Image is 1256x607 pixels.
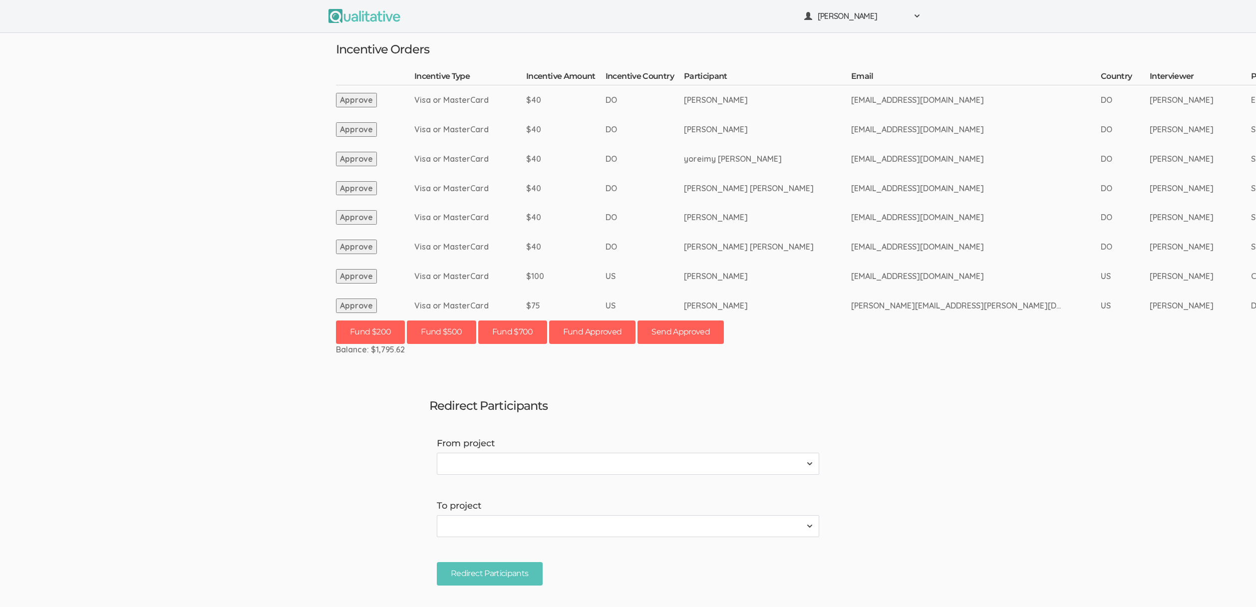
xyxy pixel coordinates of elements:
[526,71,606,85] th: Incentive Amount
[1150,71,1251,85] th: Interviewer
[1150,232,1251,262] td: [PERSON_NAME]
[407,320,476,344] button: Fund $500
[328,9,400,23] img: Qualitative
[414,115,526,144] td: Visa or MasterCard
[606,232,684,262] td: DO
[684,174,851,203] td: [PERSON_NAME] [PERSON_NAME]
[526,232,606,262] td: $40
[1101,85,1150,115] td: DO
[336,344,920,355] div: Balance: $1,795.62
[851,71,1101,85] th: Email
[526,144,606,174] td: $40
[414,85,526,115] td: Visa or MasterCard
[851,174,1101,203] td: [EMAIL_ADDRESS][DOMAIN_NAME]
[526,203,606,232] td: $40
[549,320,636,344] button: Fund Approved
[1150,85,1251,115] td: [PERSON_NAME]
[1101,144,1150,174] td: DO
[1101,232,1150,262] td: DO
[818,10,908,22] span: [PERSON_NAME]
[526,291,606,320] td: $75
[526,174,606,203] td: $40
[1150,115,1251,144] td: [PERSON_NAME]
[606,203,684,232] td: DO
[414,71,526,85] th: Incentive Type
[851,85,1101,115] td: [EMAIL_ADDRESS][DOMAIN_NAME]
[606,262,684,291] td: US
[1101,115,1150,144] td: DO
[684,203,851,232] td: [PERSON_NAME]
[1150,144,1251,174] td: [PERSON_NAME]
[437,437,819,450] label: From project
[437,500,819,513] label: To project
[526,262,606,291] td: $100
[414,144,526,174] td: Visa or MasterCard
[336,152,377,166] button: Approve
[606,115,684,144] td: DO
[851,144,1101,174] td: [EMAIL_ADDRESS][DOMAIN_NAME]
[336,240,377,254] button: Approve
[1150,291,1251,320] td: [PERSON_NAME]
[1150,203,1251,232] td: [PERSON_NAME]
[684,115,851,144] td: [PERSON_NAME]
[684,144,851,174] td: yoreimy [PERSON_NAME]
[429,399,827,412] h3: Redirect Participants
[414,291,526,320] td: Visa or MasterCard
[684,71,851,85] th: Participant
[851,203,1101,232] td: [EMAIL_ADDRESS][DOMAIN_NAME]
[437,562,543,586] input: Redirect Participants
[606,144,684,174] td: DO
[851,232,1101,262] td: [EMAIL_ADDRESS][DOMAIN_NAME]
[684,232,851,262] td: [PERSON_NAME] [PERSON_NAME]
[414,232,526,262] td: Visa or MasterCard
[336,320,405,344] button: Fund $200
[1150,262,1251,291] td: [PERSON_NAME]
[606,291,684,320] td: US
[414,203,526,232] td: Visa or MasterCard
[1101,291,1150,320] td: US
[851,291,1101,320] td: [PERSON_NAME][EMAIL_ADDRESS][PERSON_NAME][DOMAIN_NAME]
[336,181,377,196] button: Approve
[526,85,606,115] td: $40
[684,291,851,320] td: [PERSON_NAME]
[1101,262,1150,291] td: US
[684,85,851,115] td: [PERSON_NAME]
[336,93,377,107] button: Approve
[1101,203,1150,232] td: DO
[851,262,1101,291] td: [EMAIL_ADDRESS][DOMAIN_NAME]
[1101,174,1150,203] td: DO
[336,269,377,284] button: Approve
[336,299,377,313] button: Approve
[798,5,928,27] button: [PERSON_NAME]
[1150,174,1251,203] td: [PERSON_NAME]
[414,262,526,291] td: Visa or MasterCard
[336,122,377,137] button: Approve
[851,115,1101,144] td: [EMAIL_ADDRESS][DOMAIN_NAME]
[478,320,547,344] button: Fund $700
[526,115,606,144] td: $40
[336,210,377,225] button: Approve
[684,262,851,291] td: [PERSON_NAME]
[606,71,684,85] th: Incentive Country
[606,85,684,115] td: DO
[414,174,526,203] td: Visa or MasterCard
[637,320,724,344] button: Send Approved
[1206,559,1256,607] iframe: Chat Widget
[606,174,684,203] td: DO
[336,43,920,56] h3: Incentive Orders
[1101,71,1150,85] th: Country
